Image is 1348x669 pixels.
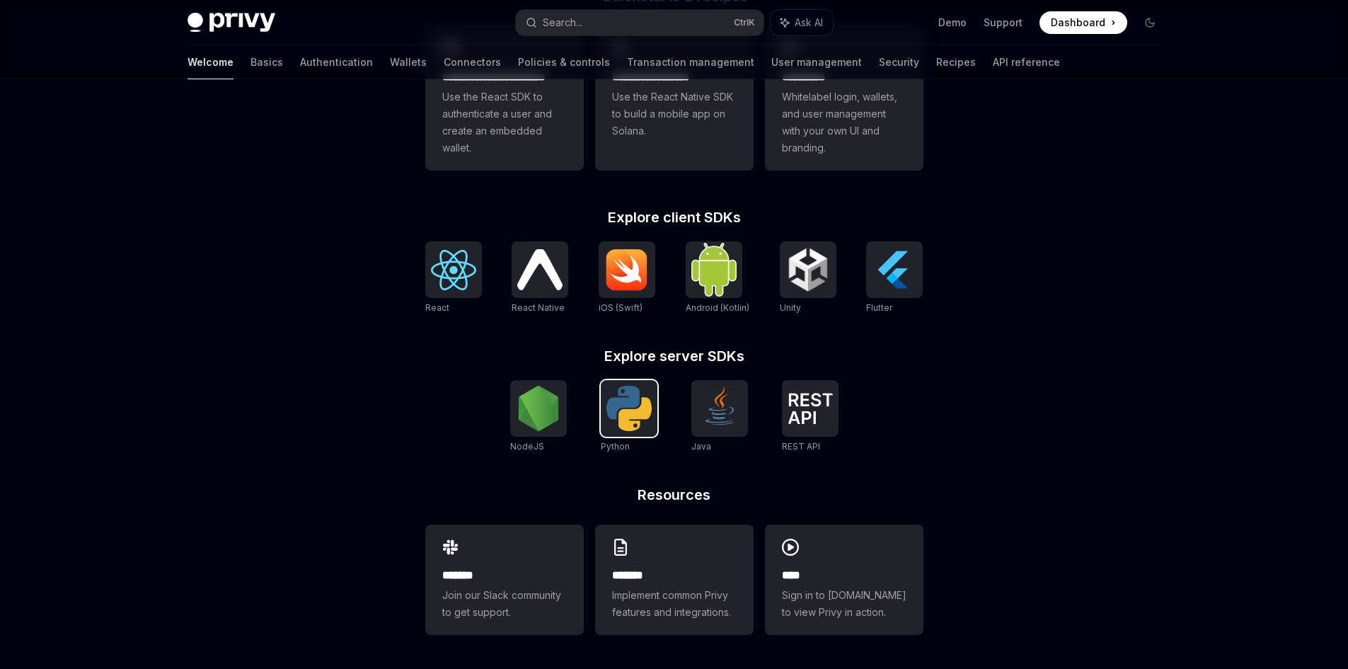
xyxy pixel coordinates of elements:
[686,302,749,313] span: Android (Kotlin)
[442,587,567,621] span: Join our Slack community to get support.
[442,88,567,156] span: Use the React SDK to authenticate a user and create an embedded wallet.
[300,45,373,79] a: Authentication
[512,241,568,315] a: React NativeReact Native
[510,380,567,454] a: NodeJSNodeJS
[691,441,711,452] span: Java
[425,488,923,502] h2: Resources
[425,302,449,313] span: React
[612,587,737,621] span: Implement common Privy features and integrations.
[188,13,275,33] img: dark logo
[431,250,476,290] img: React
[250,45,283,79] a: Basics
[984,16,1022,30] a: Support
[866,302,892,313] span: Flutter
[734,17,755,28] span: Ctrl K
[782,441,820,452] span: REST API
[188,45,234,79] a: Welcome
[599,241,655,315] a: iOS (Swift)iOS (Swift)
[771,10,833,35] button: Ask AI
[691,243,737,296] img: Android (Kotlin)
[601,380,657,454] a: PythonPython
[516,10,764,35] button: Search...CtrlK
[1039,11,1127,34] a: Dashboard
[866,241,923,315] a: FlutterFlutter
[785,247,831,292] img: Unity
[425,525,584,635] a: **** **Join our Slack community to get support.
[872,247,917,292] img: Flutter
[782,88,906,156] span: Whitelabel login, wallets, and user management with your own UI and branding.
[604,248,650,291] img: iOS (Swift)
[543,14,582,31] div: Search...
[691,380,748,454] a: JavaJava
[1139,11,1161,34] button: Toggle dark mode
[1051,16,1105,30] span: Dashboard
[771,45,862,79] a: User management
[697,386,742,431] img: Java
[782,587,906,621] span: Sign in to [DOMAIN_NAME] to view Privy in action.
[425,241,482,315] a: ReactReact
[595,26,754,171] a: **** **** **** ***Use the React Native SDK to build a mobile app on Solana.
[390,45,427,79] a: Wallets
[627,45,754,79] a: Transaction management
[780,302,801,313] span: Unity
[788,393,833,424] img: REST API
[599,302,643,313] span: iOS (Swift)
[780,241,836,315] a: UnityUnity
[782,380,839,454] a: REST APIREST API
[595,525,754,635] a: **** **Implement common Privy features and integrations.
[425,210,923,224] h2: Explore client SDKs
[936,45,976,79] a: Recipes
[686,241,749,315] a: Android (Kotlin)Android (Kotlin)
[444,45,501,79] a: Connectors
[993,45,1060,79] a: API reference
[510,441,544,452] span: NodeJS
[512,302,565,313] span: React Native
[938,16,967,30] a: Demo
[606,386,652,431] img: Python
[516,386,561,431] img: NodeJS
[795,16,823,30] span: Ask AI
[612,88,737,139] span: Use the React Native SDK to build a mobile app on Solana.
[765,525,923,635] a: ****Sign in to [DOMAIN_NAME] to view Privy in action.
[765,26,923,171] a: **** *****Whitelabel login, wallets, and user management with your own UI and branding.
[518,45,610,79] a: Policies & controls
[517,249,563,290] img: React Native
[425,349,923,363] h2: Explore server SDKs
[601,441,630,452] span: Python
[879,45,919,79] a: Security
